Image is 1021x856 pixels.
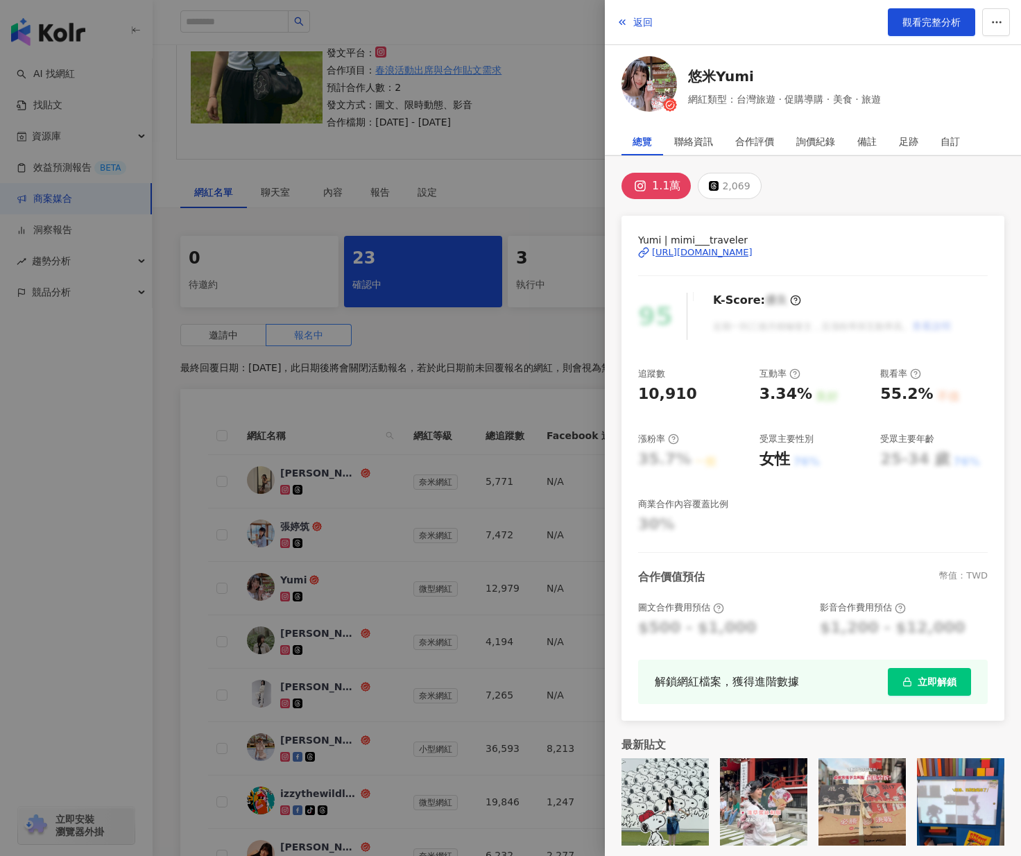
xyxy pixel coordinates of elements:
div: 幣值：TWD [939,570,988,585]
div: 觀看率 [880,368,921,380]
div: [URL][DOMAIN_NAME] [652,246,753,259]
div: 詢價紀錄 [796,128,835,155]
img: post-image [720,758,807,846]
div: 合作價值預估 [638,570,705,585]
div: 1.1萬 [652,176,680,196]
div: 聯絡資訊 [674,128,713,155]
span: 網紅類型：台灣旅遊 · 促購導購 · 美食 · 旅遊 [688,92,881,107]
img: KOL Avatar [621,56,677,112]
div: 備註 [857,128,877,155]
div: 最新貼文 [621,737,1004,753]
div: 3.34% [760,384,812,405]
span: Yumi | mimi___traveler [638,232,988,248]
div: 合作評價 [735,128,774,155]
a: 悠米Yumi [688,67,881,86]
div: 受眾主要年齡 [880,433,934,445]
div: 互動率 [760,368,800,380]
div: 影音合作費用預估 [820,601,906,614]
span: 立即解鎖 [918,676,956,687]
span: 觀看完整分析 [902,17,961,28]
div: 10,910 [638,384,697,405]
div: 總覽 [633,128,652,155]
button: 1.1萬 [621,173,691,199]
div: 足跡 [899,128,918,155]
div: 追蹤數 [638,368,665,380]
span: 返回 [633,17,653,28]
div: 商業合作內容覆蓋比例 [638,498,728,511]
a: KOL Avatar [621,56,677,117]
a: [URL][DOMAIN_NAME] [638,246,988,259]
div: 2,069 [722,176,750,196]
div: 女性 [760,449,790,470]
img: post-image [917,758,1004,846]
img: post-image [818,758,906,846]
div: 漲粉率 [638,433,679,445]
div: 圖文合作費用預估 [638,601,724,614]
button: 2,069 [698,173,761,199]
img: post-image [621,758,709,846]
div: 自訂 [941,128,960,155]
a: 觀看完整分析 [888,8,975,36]
button: 立即解鎖 [888,668,971,696]
div: 受眾主要性別 [760,433,814,445]
button: 返回 [616,8,653,36]
div: 55.2% [880,384,933,405]
div: K-Score : [713,293,801,308]
div: 解鎖網紅檔案，獲得進階數據 [655,673,799,690]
